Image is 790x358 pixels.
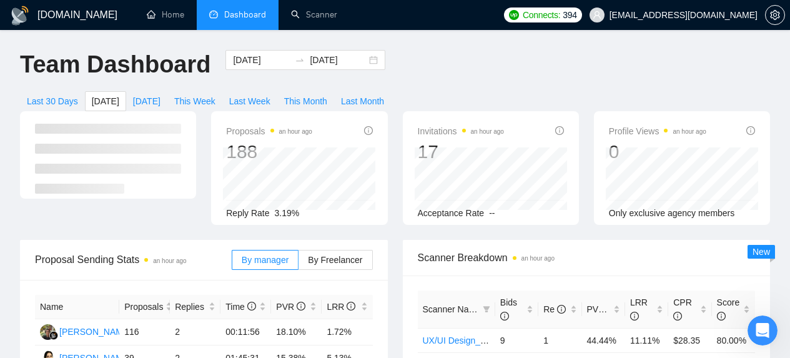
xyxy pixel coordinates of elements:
button: setting [765,5,785,25]
span: Only exclusive agency members [609,208,735,218]
span: CPR [673,297,692,321]
td: 44.44% [582,328,625,352]
time: an hour ago [521,255,555,262]
input: Start date [233,53,290,67]
span: This Month [284,94,327,108]
span: Last Month [341,94,384,108]
span: Bids [500,297,517,321]
span: Last Week [229,94,270,108]
a: IB[PERSON_NAME] Gde [PERSON_NAME] [40,326,225,336]
div: 188 [226,140,312,164]
td: 116 [119,319,170,346]
span: Scanner Name [423,304,481,314]
span: 394 [563,8,576,22]
span: By Freelancer [308,255,362,265]
td: 00:11:56 [220,319,271,346]
span: filter [480,300,493,319]
td: 1 [538,328,581,352]
h1: Team Dashboard [20,50,210,79]
img: gigradar-bm.png [49,331,58,340]
span: This Week [174,94,215,108]
span: user [593,11,601,19]
span: [DATE] [133,94,160,108]
span: info-circle [555,126,564,135]
span: -- [489,208,495,218]
span: [DATE] [92,94,119,108]
span: setting [766,10,784,20]
span: Proposals [124,300,163,314]
span: info-circle [557,305,566,314]
td: 1.72% [322,319,372,346]
span: LRR [327,302,355,312]
a: setting [765,10,785,20]
span: Proposal Sending Stats [35,252,232,267]
span: Scanner Breakdown [418,250,756,266]
iframe: Intercom live chat [748,316,778,346]
img: IB [40,324,56,340]
span: info-circle [364,126,373,135]
span: swap-right [295,55,305,65]
span: Acceptance Rate [418,208,485,218]
td: $28.35 [668,328,711,352]
button: This Week [167,91,222,111]
span: Last 30 Days [27,94,78,108]
td: 18.10% [271,319,322,346]
span: info-circle [607,305,616,314]
span: info-circle [247,302,256,311]
span: Score [717,297,740,321]
button: Last Month [334,91,391,111]
span: filter [483,306,490,313]
th: Name [35,295,119,319]
span: New [753,247,770,257]
span: info-circle [630,312,639,321]
button: [DATE] [85,91,126,111]
span: info-circle [746,126,755,135]
span: Replies [175,300,206,314]
time: an hour ago [673,128,706,135]
span: info-circle [347,302,355,311]
time: an hour ago [471,128,504,135]
td: 11.11% [625,328,668,352]
span: Dashboard [224,9,266,20]
span: Proposals [226,124,312,139]
span: Invitations [418,124,504,139]
div: 0 [609,140,706,164]
span: Reply Rate [226,208,269,218]
td: 80.00% [712,328,755,352]
td: 2 [170,319,220,346]
img: logo [10,6,30,26]
time: an hour ago [279,128,312,135]
span: Connects: [523,8,560,22]
span: Profile Views [609,124,706,139]
button: This Month [277,91,334,111]
a: homeHome [147,9,184,20]
button: Last Week [222,91,277,111]
input: End date [310,53,367,67]
span: to [295,55,305,65]
th: Proposals [119,295,170,319]
span: PVR [587,304,616,314]
span: Re [543,304,566,314]
span: info-circle [297,302,305,311]
img: upwork-logo.png [509,10,519,20]
button: [DATE] [126,91,167,111]
span: info-circle [717,312,726,321]
a: searchScanner [291,9,337,20]
div: 17 [418,140,504,164]
span: LRR [630,297,648,321]
span: 3.19% [275,208,300,218]
button: Last 30 Days [20,91,85,111]
a: UX/UI Design_Travel [423,336,505,346]
div: [PERSON_NAME] Gde [PERSON_NAME] [59,325,225,339]
span: By manager [242,255,289,265]
span: dashboard [209,10,218,19]
th: Replies [170,295,220,319]
span: Time [225,302,255,312]
span: info-circle [500,312,509,321]
td: 9 [495,328,538,352]
time: an hour ago [153,257,186,264]
span: PVR [276,302,305,312]
span: info-circle [673,312,682,321]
